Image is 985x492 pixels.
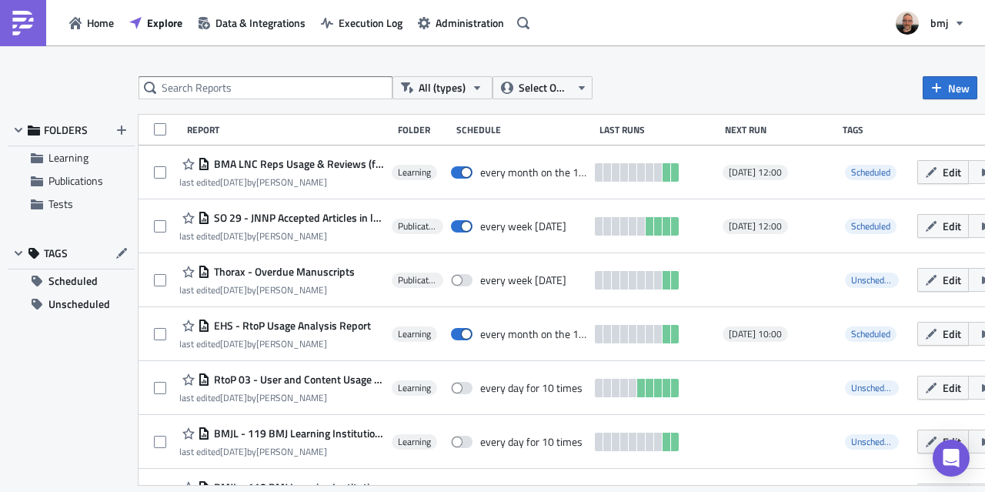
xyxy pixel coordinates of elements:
[886,6,973,40] button: bmj
[220,229,247,243] time: 2025-09-24T13:41:23Z
[729,166,782,179] span: [DATE] 12:00
[48,172,103,189] span: Publications
[8,269,135,293] button: Scheduled
[179,446,384,457] div: last edited by [PERSON_NAME]
[943,326,961,342] span: Edit
[220,336,247,351] time: 2025-09-15T12:46:04Z
[398,382,431,394] span: Learning
[44,246,68,260] span: TAGS
[851,273,900,287] span: Unscheduled
[851,219,890,233] span: Scheduled
[851,380,900,395] span: Unscheduled
[339,15,402,31] span: Execution Log
[48,293,110,316] span: Unscheduled
[851,434,900,449] span: Unscheduled
[179,176,384,188] div: last edited by [PERSON_NAME]
[179,338,371,350] div: last edited by [PERSON_NAME]
[179,392,384,403] div: last edited by [PERSON_NAME]
[210,373,384,387] span: RtoP 03 - User and Content Usage Dashboard
[139,76,392,99] input: Search Reports
[210,265,355,279] span: Thorax - Overdue Manuscripts
[187,124,390,136] div: Report
[917,322,969,346] button: Edit
[210,211,384,225] span: SO 29 - JNNP Accepted Articles in last 7 days for Podcast Editor
[122,11,190,35] button: Explore
[48,149,88,166] span: Learning
[392,76,492,99] button: All (types)
[419,79,466,96] span: All (types)
[398,328,431,340] span: Learning
[210,319,371,333] span: EHS - RtoP Usage Analysis Report
[220,283,247,297] time: 2025-09-15T12:49:19Z
[933,440,970,477] div: Open Intercom Messenger
[210,157,384,171] span: BMA LNC Reps Usage & Reviews (for publication) - Monthly
[44,123,88,137] span: FOLDERS
[492,76,593,99] button: Select Owner
[729,328,782,340] span: [DATE] 10:00
[917,430,969,454] button: Edit
[215,15,306,31] span: Data & Integrations
[943,272,961,288] span: Edit
[313,11,410,35] button: Execution Log
[456,124,592,136] div: Schedule
[845,380,899,396] span: Unscheduled
[725,124,835,136] div: Next Run
[480,327,587,341] div: every month on the 1st
[62,11,122,35] button: Home
[11,11,35,35] img: PushMetrics
[48,269,98,293] span: Scheduled
[480,435,583,449] div: every day for 10 times
[917,376,969,400] button: Edit
[8,293,135,316] button: Unscheduled
[398,220,437,233] span: Publications
[48,196,73,212] span: Tests
[917,268,969,292] button: Edit
[917,160,969,184] button: Edit
[147,15,182,31] span: Explore
[398,124,449,136] div: Folder
[894,10,920,36] img: Avatar
[729,220,782,233] span: [DATE] 12:00
[179,230,384,242] div: last edited by [PERSON_NAME]
[851,326,890,341] span: Scheduled
[398,166,431,179] span: Learning
[210,427,384,440] span: BMJL - 119 BMJ Learning Institutional Usage - User Details
[843,124,910,136] div: Tags
[398,436,431,448] span: Learning
[943,380,961,396] span: Edit
[480,166,587,179] div: every month on the 1st
[220,444,247,459] time: 2025-08-19T09:04:19Z
[179,284,355,296] div: last edited by [PERSON_NAME]
[480,219,566,233] div: every week on Friday
[917,214,969,238] button: Edit
[599,124,718,136] div: Last Runs
[519,79,570,96] span: Select Owner
[480,273,566,287] div: every week on Monday
[930,15,948,31] span: bmj
[923,76,977,99] button: New
[220,390,247,405] time: 2025-09-22T07:52:05Z
[410,11,512,35] button: Administration
[190,11,313,35] button: Data & Integrations
[851,165,890,179] span: Scheduled
[845,273,899,288] span: Unscheduled
[480,381,583,395] div: every day for 10 times
[943,218,961,234] span: Edit
[845,326,897,342] span: Scheduled
[220,175,247,189] time: 2025-09-22T15:44:36Z
[87,15,114,31] span: Home
[943,433,961,450] span: Edit
[398,274,437,286] span: Publications
[845,219,897,234] span: Scheduled
[436,15,504,31] span: Administration
[845,165,897,180] span: Scheduled
[845,434,899,450] span: Unscheduled
[943,164,961,180] span: Edit
[948,80,970,96] span: New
